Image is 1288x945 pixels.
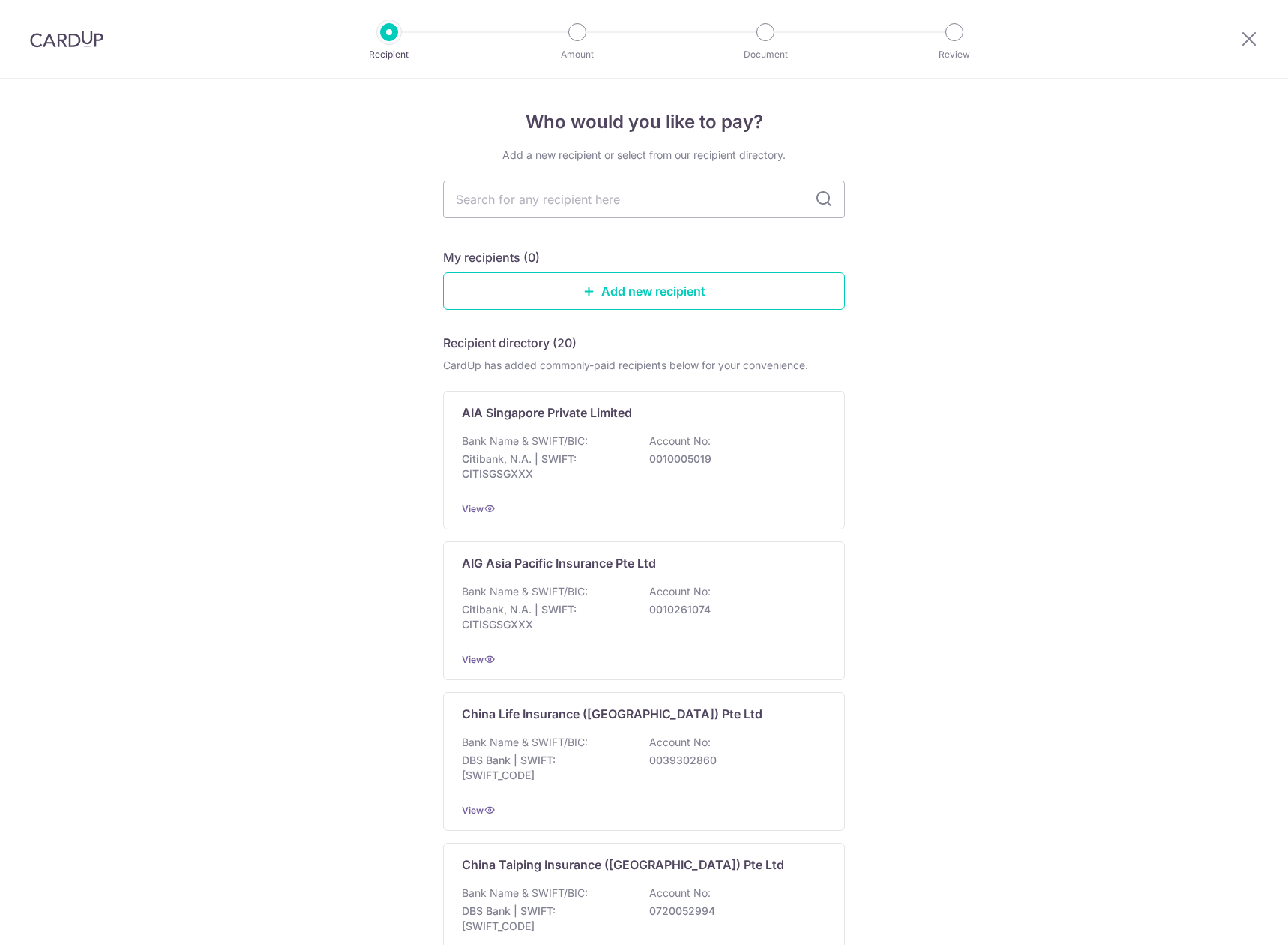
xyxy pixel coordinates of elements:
p: Document [710,47,821,62]
p: 0039302860 [649,753,817,768]
p: 0010261074 [649,602,817,617]
p: AIG Asia Pacific Insurance Pte Ltd [462,554,656,572]
p: Bank Name & SWIFT/BIC: [462,735,588,750]
img: CardUp [30,30,103,48]
p: Bank Name & SWIFT/BIC: [462,886,588,901]
p: Bank Name & SWIFT/BIC: [462,433,588,448]
p: Amount [522,47,633,62]
iframe: Opens a widget where you can find more information [1194,900,1273,937]
p: DBS Bank | SWIFT: [SWIFT_CODE] [462,753,630,783]
a: View [462,805,484,816]
input: Search for any recipient here [443,181,845,218]
div: CardUp has added commonly-paid recipients below for your convenience. [443,358,845,373]
a: View [462,654,484,665]
p: Account No: [649,584,711,599]
p: Account No: [649,433,711,448]
p: Bank Name & SWIFT/BIC: [462,584,588,599]
p: Review [899,47,1010,62]
p: China Life Insurance ([GEOGRAPHIC_DATA]) Pte Ltd [462,705,762,723]
p: Citibank, N.A. | SWIFT: CITISGSGXXX [462,451,630,481]
p: Recipient [334,47,445,62]
p: Account No: [649,886,711,901]
p: Account No: [649,735,711,750]
p: China Taiping Insurance ([GEOGRAPHIC_DATA]) Pte Ltd [462,856,784,874]
a: Add new recipient [443,272,845,310]
h4: Who would you like to pay? [443,109,845,136]
p: AIA Singapore Private Limited [462,403,632,421]
p: Citibank, N.A. | SWIFT: CITISGSGXXX [462,602,630,632]
p: 0010005019 [649,451,817,466]
h5: My recipients (0) [443,248,540,266]
p: 0720052994 [649,904,817,919]
a: View [462,503,484,514]
div: Add a new recipient or select from our recipient directory. [443,148,845,163]
h5: Recipient directory (20) [443,334,577,352]
p: DBS Bank | SWIFT: [SWIFT_CODE] [462,904,630,934]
